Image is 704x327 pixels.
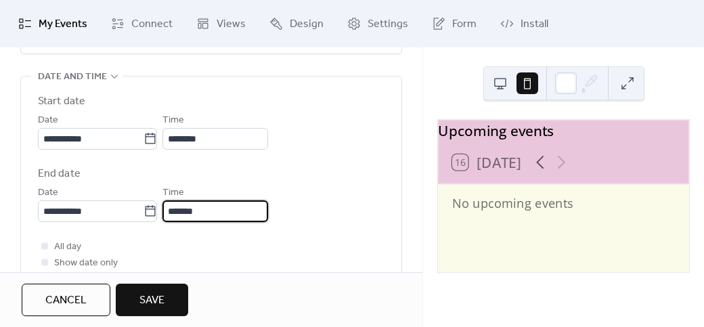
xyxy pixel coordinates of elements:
[116,284,188,316] button: Save
[39,16,87,32] span: My Events
[162,185,184,201] span: Time
[131,16,173,32] span: Connect
[45,292,87,309] span: Cancel
[38,185,58,201] span: Date
[38,93,85,110] div: Start date
[337,5,418,42] a: Settings
[452,16,477,32] span: Form
[54,239,81,255] span: All day
[8,5,97,42] a: My Events
[38,69,107,85] span: Date and time
[217,16,246,32] span: Views
[162,112,184,129] span: Time
[186,5,256,42] a: Views
[368,16,408,32] span: Settings
[101,5,183,42] a: Connect
[422,5,487,42] a: Form
[490,5,558,42] a: Install
[290,16,324,32] span: Design
[54,255,118,271] span: Show date only
[452,195,675,212] div: No upcoming events
[54,271,113,288] span: Hide end time
[38,112,58,129] span: Date
[139,292,164,309] span: Save
[259,5,334,42] a: Design
[521,16,548,32] span: Install
[38,166,81,182] div: End date
[22,284,110,316] button: Cancel
[438,120,689,141] div: Upcoming events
